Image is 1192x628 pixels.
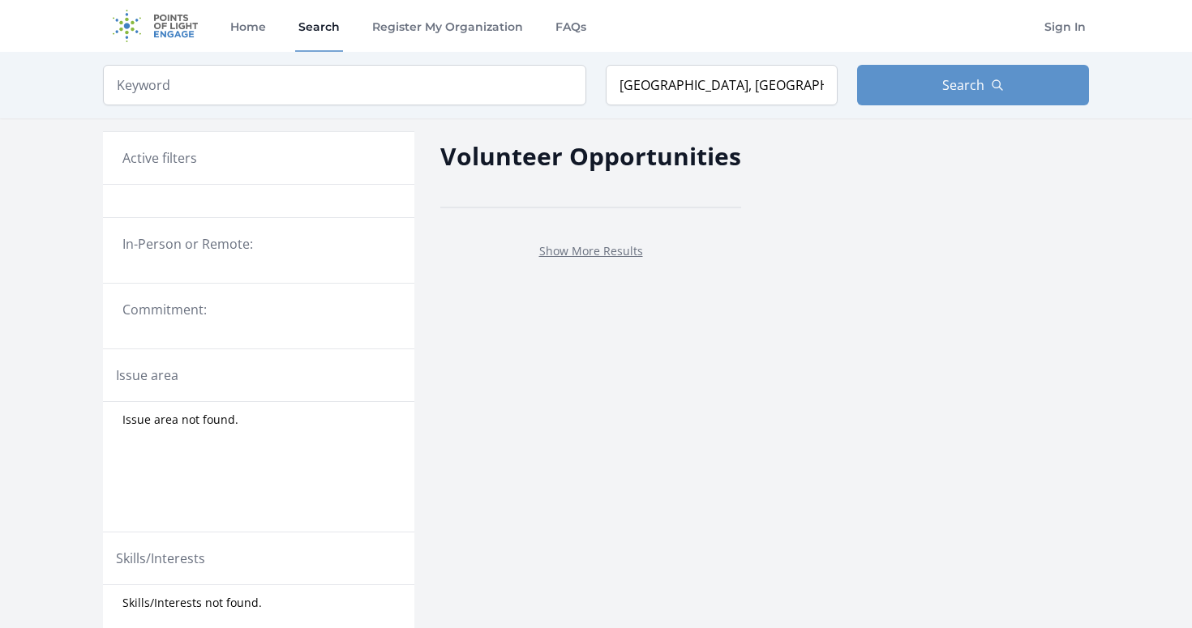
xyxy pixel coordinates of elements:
h2: Volunteer Opportunities [440,138,741,174]
h3: Active filters [122,148,197,168]
legend: Commitment: [122,300,395,319]
span: Issue area not found. [122,412,238,428]
legend: In-Person or Remote: [122,234,395,254]
button: Search [857,65,1089,105]
legend: Issue area [116,365,178,385]
span: Search [942,75,984,95]
input: Location [606,65,838,105]
legend: Skills/Interests [116,549,205,568]
span: Skills/Interests not found. [122,595,262,611]
input: Keyword [103,65,586,105]
a: Show More Results [539,243,643,258]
